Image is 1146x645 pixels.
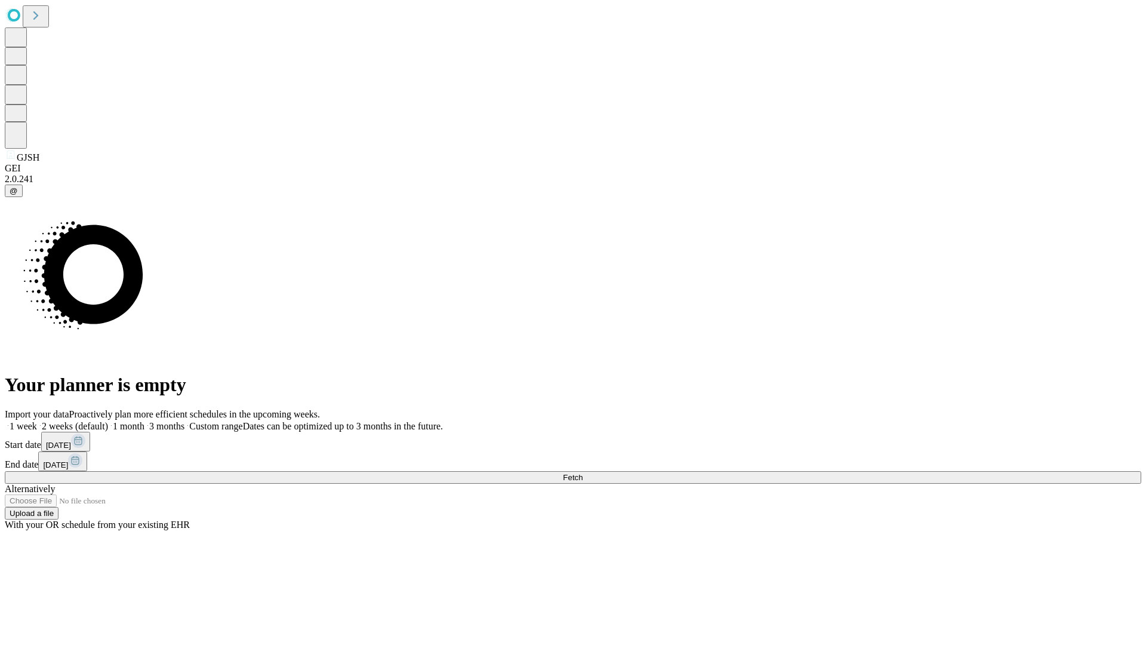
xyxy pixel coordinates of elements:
span: 1 week [10,421,37,431]
span: [DATE] [43,460,68,469]
button: [DATE] [38,451,87,471]
button: Upload a file [5,507,58,520]
div: End date [5,451,1141,471]
span: Alternatively [5,484,55,494]
button: @ [5,185,23,197]
h1: Your planner is empty [5,374,1141,396]
span: [DATE] [46,441,71,450]
span: GJSH [17,152,39,162]
span: Import your data [5,409,69,419]
button: Fetch [5,471,1141,484]
span: Custom range [189,421,242,431]
div: Start date [5,432,1141,451]
span: With your OR schedule from your existing EHR [5,520,190,530]
span: 1 month [113,421,144,431]
span: Dates can be optimized up to 3 months in the future. [243,421,443,431]
div: GEI [5,163,1141,174]
span: 3 months [149,421,184,431]
span: @ [10,186,18,195]
button: [DATE] [41,432,90,451]
span: 2 weeks (default) [42,421,108,431]
div: 2.0.241 [5,174,1141,185]
span: Proactively plan more efficient schedules in the upcoming weeks. [69,409,320,419]
span: Fetch [563,473,583,482]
